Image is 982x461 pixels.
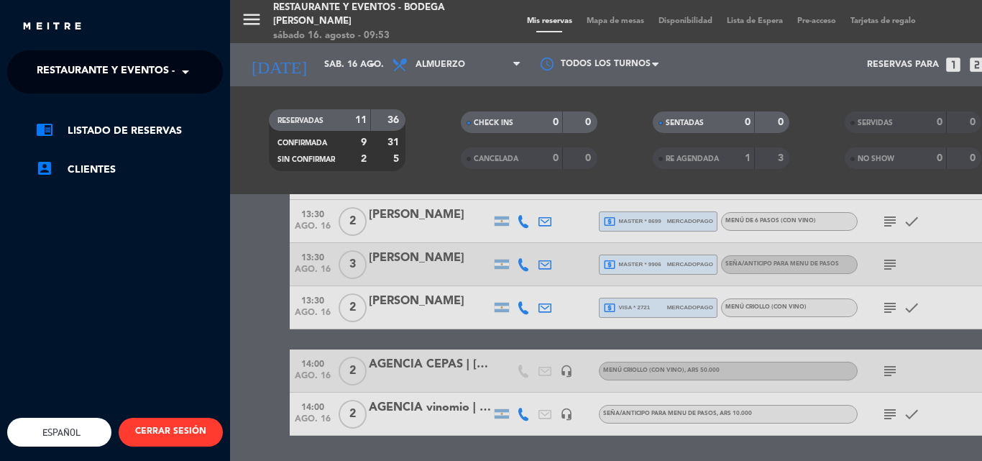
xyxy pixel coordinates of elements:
[36,122,223,140] a: chrome_reader_modeListado de Reservas
[36,160,53,177] i: account_box
[119,418,223,447] button: CERRAR SESIÓN
[22,22,83,32] img: MEITRE
[37,57,308,87] span: Restaurante y Eventos - Bodega [PERSON_NAME]
[39,427,81,438] span: Español
[36,161,223,178] a: account_boxClientes
[36,121,53,138] i: chrome_reader_mode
